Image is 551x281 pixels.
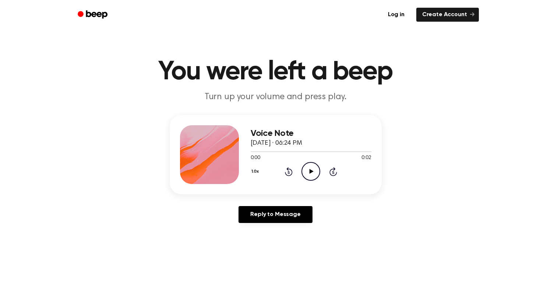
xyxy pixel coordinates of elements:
[87,59,464,85] h1: You were left a beep
[251,154,260,162] span: 0:00
[251,165,262,178] button: 1.0x
[239,206,312,223] a: Reply to Message
[251,129,371,138] h3: Voice Note
[416,8,479,22] a: Create Account
[361,154,371,162] span: 0:02
[134,91,417,103] p: Turn up your volume and press play.
[73,8,114,22] a: Beep
[381,6,412,23] a: Log in
[251,140,302,147] span: [DATE] · 06:24 PM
